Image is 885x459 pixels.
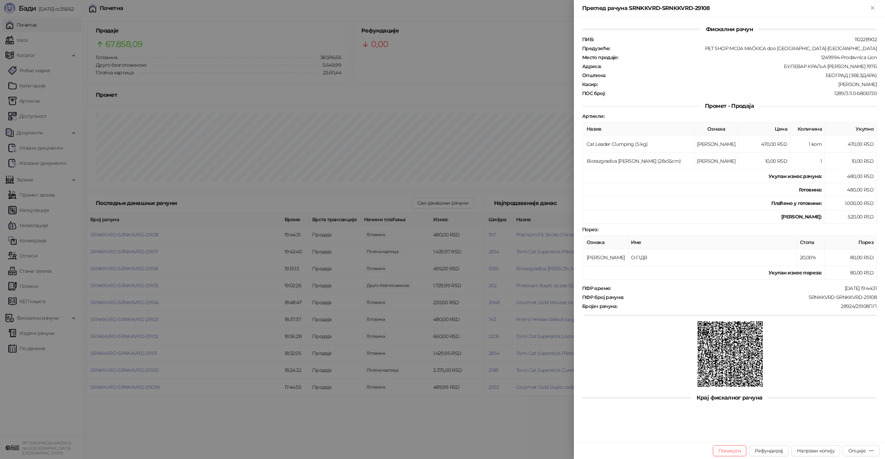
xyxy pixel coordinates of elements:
td: 10,00 RSD [825,153,877,170]
span: Направи копију [797,448,835,454]
span: Промет - Продаја [699,103,760,109]
td: 1 [790,153,825,170]
strong: Адреса : [582,63,601,69]
td: О-ПДВ [628,249,797,266]
button: Close [868,4,877,12]
th: Ознака [584,236,628,249]
div: 1249994-Prodavnica Lion [619,54,877,60]
td: 80,00 RSD [825,266,877,280]
strong: Касир : [582,81,598,87]
strong: Укупан износ пореза: [768,270,822,276]
td: [PERSON_NAME] [584,249,628,266]
th: Име [628,236,797,249]
div: [DATE] 19:44:31 [612,285,877,291]
strong: ПОС број : [582,90,605,96]
div: БУЛЕВАР КРАЉА [PERSON_NAME] 197Б [602,63,877,69]
div: [PERSON_NAME] [598,81,877,87]
td: 1.000,00 RSD [825,197,877,210]
strong: Општина : [582,72,606,78]
td: 470,00 RSD [738,136,790,153]
strong: Бројач рачуна : [582,303,617,309]
td: 80,00 RSD [825,249,877,266]
div: 110228902 [594,36,877,43]
div: 28924/29108ПП [618,303,877,309]
div: Опције [848,448,866,454]
div: 1289/3.11.0-b80b730 [606,90,877,96]
td: 20,00% [797,249,825,266]
button: Опције [843,445,879,456]
span: Крај фискалног рачуна [691,394,768,401]
strong: Плаћено у готовини: [771,200,822,206]
td: [PERSON_NAME] [694,153,738,170]
th: Порез [825,236,877,249]
th: Назив [584,122,694,136]
div: Преглед рачуна SRNKKVRD-SRNKKVRD-29108 [582,4,868,12]
strong: Порез : [582,226,598,233]
strong: Укупан износ рачуна : [768,173,822,179]
button: Рефундирај [749,445,789,456]
td: [PERSON_NAME] [694,136,738,153]
strong: Артикли : [582,113,604,119]
strong: ПФР време : [582,285,611,291]
strong: Место продаје : [582,54,618,60]
th: Количина [790,122,825,136]
div: SRNKKVRD-SRNKKVRD-29108 [624,294,877,300]
th: Ознака [694,122,738,136]
button: Направи копију [791,445,840,456]
th: Цена [738,122,790,136]
strong: ПИБ : [582,36,594,43]
td: 480,00 RSD [825,170,877,183]
button: Поништи [713,445,747,456]
td: 470,00 RSD [825,136,877,153]
th: Укупно [825,122,877,136]
th: Стопа [797,236,825,249]
strong: Готовина : [799,187,822,193]
strong: Предузеће : [582,45,610,51]
strong: ПФР број рачуна : [582,294,624,300]
span: Фискални рачун [700,26,758,32]
td: Biorazgradiva [PERSON_NAME] (28x55cm) [584,153,694,170]
td: Cat Leader Clumping (5 kg) [584,136,694,153]
td: 1 kom [790,136,825,153]
div: БЕОГРАД (ЗВЕЗДАРА) [606,72,877,78]
strong: [PERSON_NAME]: [781,214,822,220]
td: 520,00 RSD [825,210,877,224]
img: QR код [698,321,763,387]
td: 480,00 RSD [825,183,877,197]
div: PET SHOP MOJA MAČKICA doo [GEOGRAPHIC_DATA]-[GEOGRAPHIC_DATA] [611,45,877,51]
td: 10,00 RSD [738,153,790,170]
